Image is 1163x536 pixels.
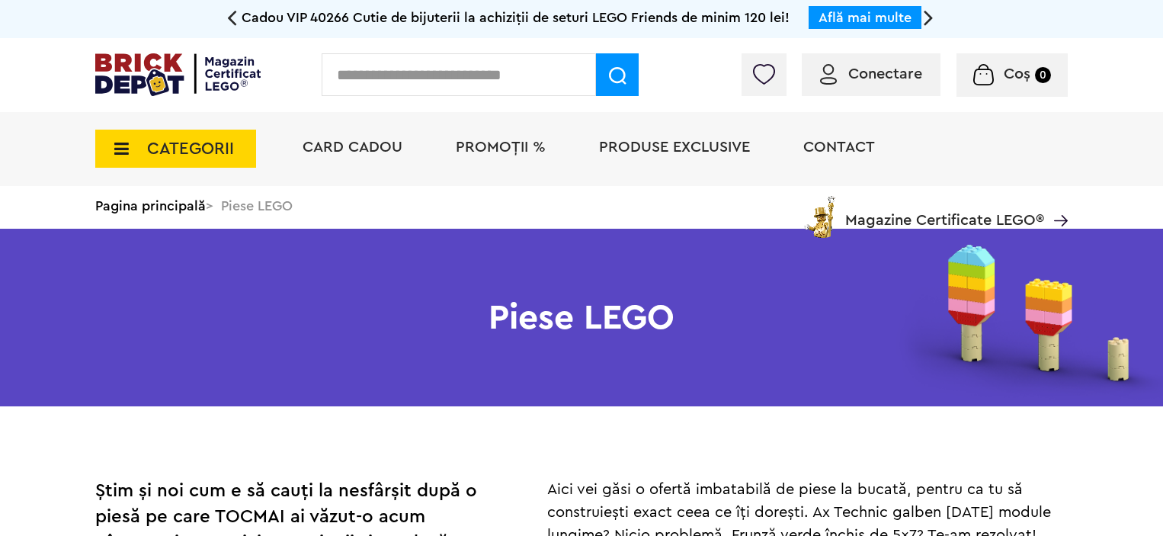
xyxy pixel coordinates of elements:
a: Contact [803,140,875,155]
small: 0 [1035,67,1051,83]
a: Află mai multe [819,11,911,24]
span: CATEGORII [147,140,234,157]
span: Conectare [848,66,922,82]
span: Magazine Certificate LEGO® [845,193,1044,228]
a: Produse exclusive [599,140,750,155]
a: Magazine Certificate LEGO® [1044,193,1068,208]
span: Coș [1004,66,1030,82]
span: Cadou VIP 40266 Cutie de bijuterii la achiziții de seturi LEGO Friends de minim 120 lei! [242,11,790,24]
a: PROMOȚII % [456,140,546,155]
a: Card Cadou [303,140,402,155]
a: Conectare [820,66,922,82]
